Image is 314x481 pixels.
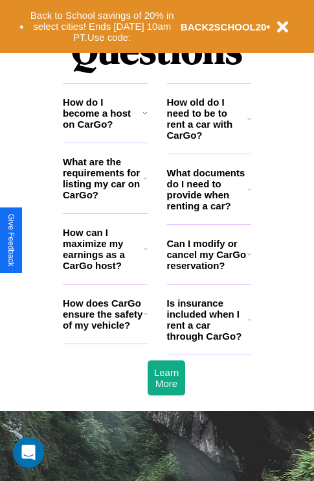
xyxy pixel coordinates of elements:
h3: What are the requirements for listing my car on CarGo? [63,156,144,200]
iframe: Intercom live chat [13,437,44,468]
h3: How does CarGo ensure the safety of my vehicle? [63,298,144,331]
h3: How old do I need to be to rent a car with CarGo? [167,97,248,141]
h3: Can I modify or cancel my CarGo reservation? [167,238,247,271]
button: Back to School savings of 20% in select cities! Ends [DATE] 10am PT.Use code: [24,6,181,47]
div: Give Feedback [6,214,16,266]
h3: How do I become a host on CarGo? [63,97,142,130]
h3: How can I maximize my earnings as a CarGo host? [63,227,144,271]
h3: Is insurance included when I rent a car through CarGo? [167,298,248,342]
button: Learn More [148,360,185,395]
h3: What documents do I need to provide when renting a car? [167,167,249,211]
b: BACK2SCHOOL20 [181,21,267,32]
